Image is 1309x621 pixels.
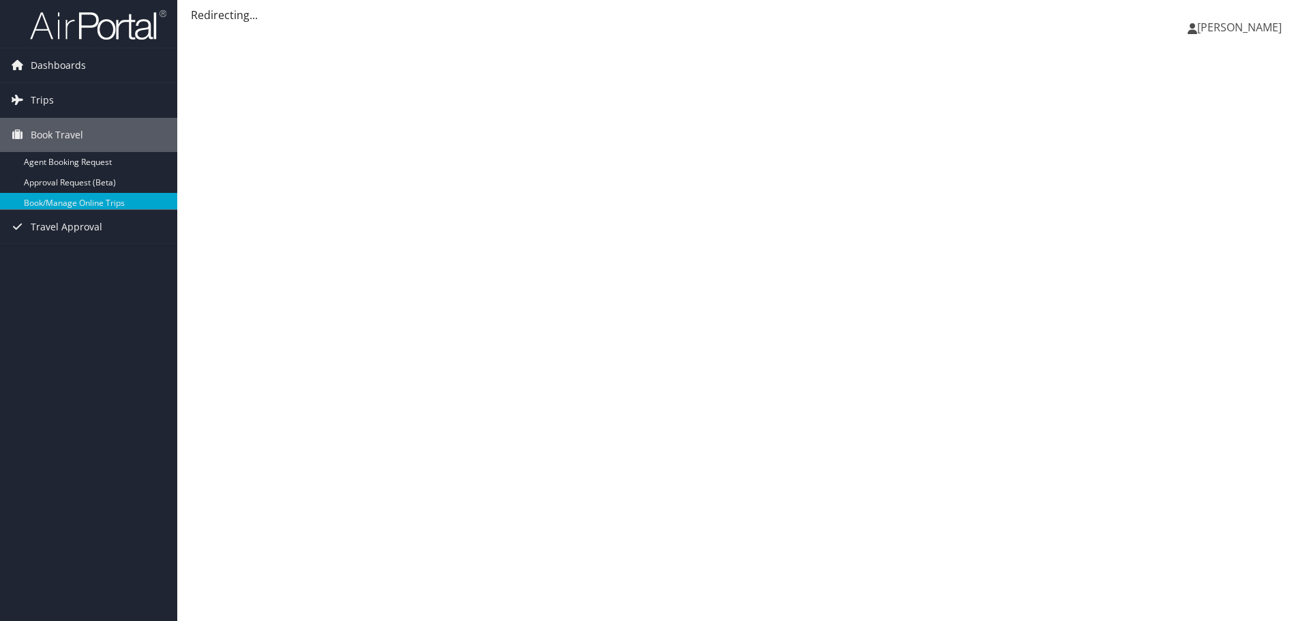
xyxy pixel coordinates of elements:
[31,83,54,117] span: Trips
[31,210,102,244] span: Travel Approval
[31,118,83,152] span: Book Travel
[191,7,1295,23] div: Redirecting...
[1188,7,1295,48] a: [PERSON_NAME]
[31,48,86,82] span: Dashboards
[30,9,166,41] img: airportal-logo.png
[1197,20,1282,35] span: [PERSON_NAME]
